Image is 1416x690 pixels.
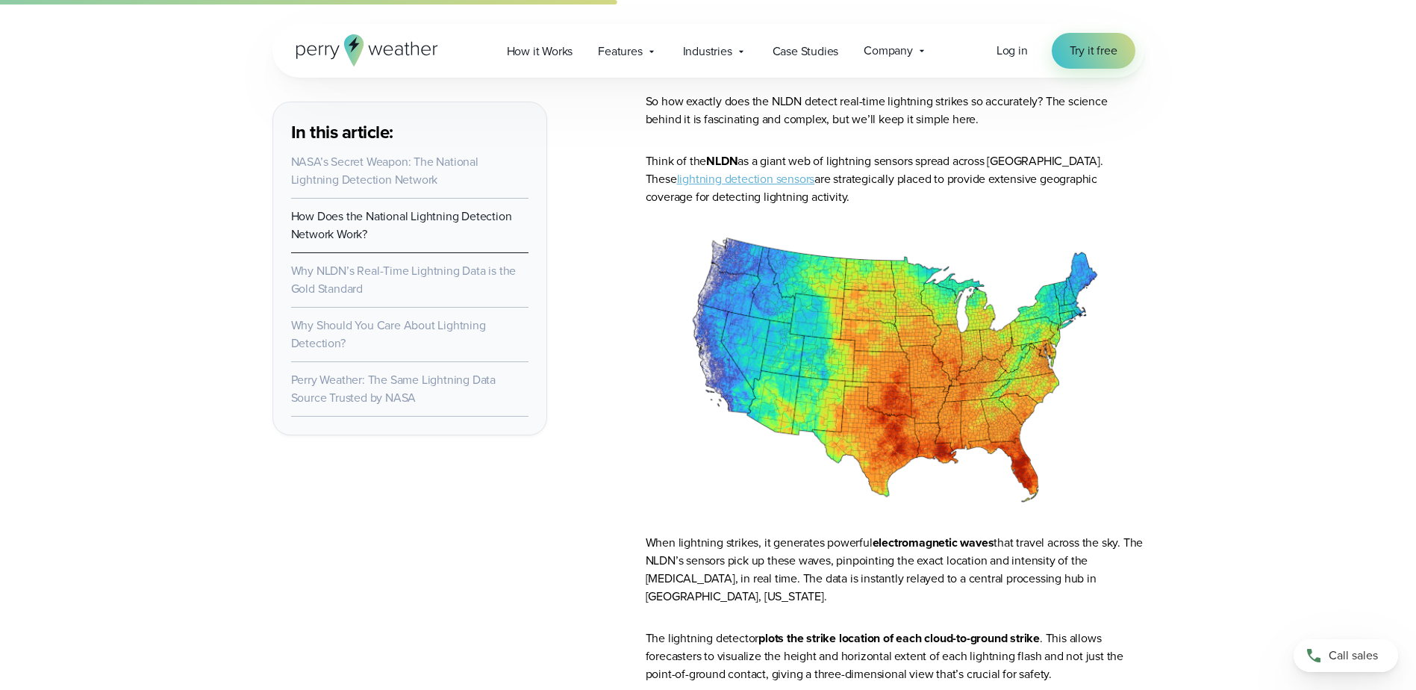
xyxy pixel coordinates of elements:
strong: NLDN [706,152,737,170]
a: Why Should You Care About Lightning Detection? [291,317,486,352]
span: Industries [683,43,732,60]
a: Perry Weather: The Same Lightning Data Source Trusted by NASA [291,371,496,406]
h3: In this article: [291,120,528,144]
p: Think of the as a giant web of lightning sensors spread across [GEOGRAPHIC_DATA]. These are strat... [646,152,1144,206]
span: Case Studies [773,43,839,60]
a: Why NLDN’s Real-Time Lightning Data is the Gold Standard [291,262,517,297]
span: Features [598,43,642,60]
strong: plots the strike location of each cloud-to-ground strike [758,630,1040,647]
a: NASA’s Secret Weapon: The National Lightning Detection Network [291,153,478,188]
p: The lightning detector . This allows forecasters to visualize the height and horizontal extent of... [646,630,1144,683]
a: How Does the National Lightning Detection Network Work? [291,208,512,243]
h2: How Does the National Lightning Detection Network Work? [646,24,1144,84]
p: So how exactly does the NLDN detect real-time lightning strikes so accurately? The science behind... [646,93,1144,128]
a: How it Works [494,36,586,66]
span: Try it free [1070,42,1117,60]
a: Case Studies [760,36,852,66]
a: Call sales [1294,639,1398,672]
a: lightning detection sensors [677,170,815,187]
span: Company [864,42,913,60]
span: Call sales [1329,647,1378,665]
a: Log in [996,42,1028,60]
span: Log in [996,42,1028,59]
strong: electromagnetic waves [873,534,994,551]
span: How it Works [507,43,573,60]
a: Try it free [1052,33,1135,69]
img: NLDN Lightning Detection Map National lightning detection network [646,230,1144,510]
p: When lightning strikes, it generates powerful that travel across the sky. The NLDN’s sensors pick... [646,534,1144,606]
